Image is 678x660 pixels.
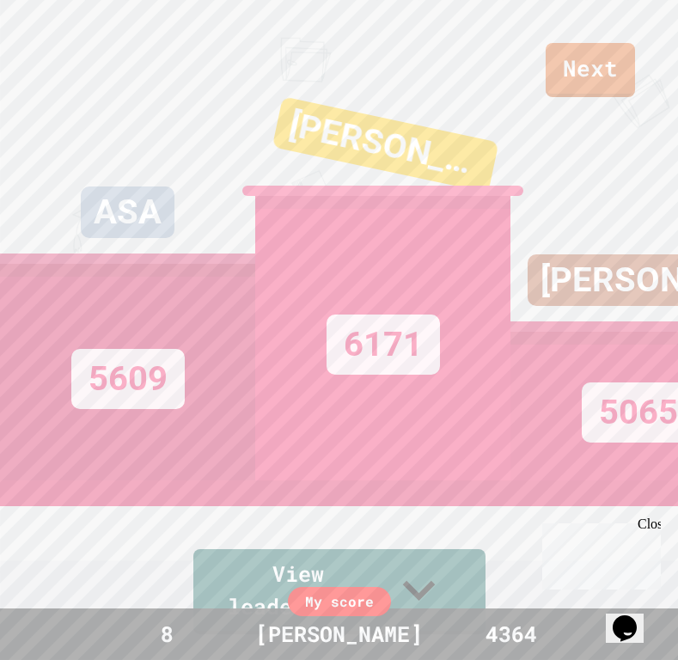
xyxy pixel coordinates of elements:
div: My score [288,587,391,616]
div: 6171 [327,315,440,375]
a: View leaderboard [193,549,486,634]
div: Chat with us now!Close [7,7,119,109]
iframe: chat widget [606,591,661,643]
iframe: chat widget [535,516,661,590]
div: [PERSON_NAME] [272,96,499,192]
div: 5609 [71,349,185,409]
div: 8 [103,618,232,651]
div: [PERSON_NAME] [238,618,440,651]
div: ASA [81,186,174,238]
a: Next [546,43,635,97]
div: 4364 [447,618,576,651]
